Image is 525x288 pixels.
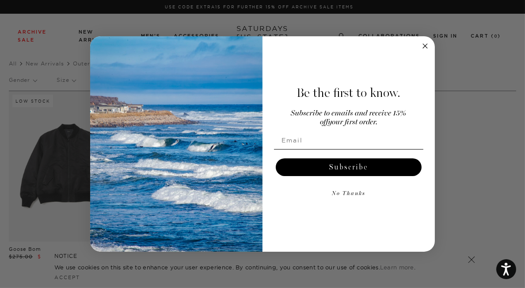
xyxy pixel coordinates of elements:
button: No Thanks [274,185,423,203]
input: Email [274,131,423,149]
button: Subscribe [276,158,422,176]
span: Subscribe to emails and receive 15% [291,110,407,117]
span: off [320,119,328,126]
img: 125c788d-000d-4f3e-b05a-1b92b2a23ec9.jpeg [90,36,262,252]
span: your first order. [328,119,377,126]
span: Be the first to know. [297,85,401,100]
button: Close dialog [420,41,430,51]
